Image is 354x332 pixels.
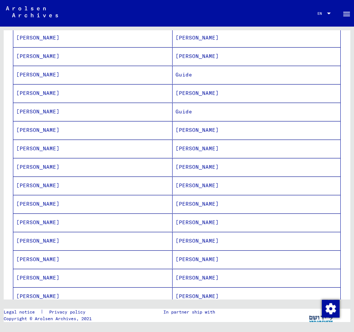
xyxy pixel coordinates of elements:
img: Arolsen_neg.svg [6,6,58,17]
a: Privacy policy [43,309,94,315]
mat-cell: [PERSON_NAME] [173,250,340,268]
mat-cell: [PERSON_NAME] [173,140,340,158]
mat-cell: [PERSON_NAME] [13,287,173,305]
mat-cell: [PERSON_NAME] [13,140,173,158]
mat-cell: [PERSON_NAME] [173,121,340,139]
mat-cell: [PERSON_NAME] [13,47,173,65]
img: Change consent [322,300,340,318]
mat-cell: [PERSON_NAME] [13,250,173,268]
mat-cell: [PERSON_NAME] [173,29,340,47]
mat-cell: [PERSON_NAME] [173,287,340,305]
p: In partner ship with [163,309,215,315]
mat-cell: [PERSON_NAME] [173,177,340,195]
button: Toggle sidenav [339,6,354,21]
mat-icon: Side nav toggle icon [342,10,351,18]
mat-cell: Guide [173,103,340,121]
a: Legal notice [4,309,41,315]
mat-cell: [PERSON_NAME] [173,269,340,287]
div: | [4,309,94,315]
mat-cell: [PERSON_NAME] [13,121,173,139]
mat-cell: [PERSON_NAME] [13,177,173,195]
mat-cell: Guide [173,66,340,84]
mat-cell: [PERSON_NAME] [13,195,173,213]
mat-cell: [PERSON_NAME] [173,158,340,176]
mat-cell: [PERSON_NAME] [173,232,340,250]
mat-cell: [PERSON_NAME] [13,29,173,47]
span: EN [317,11,326,16]
mat-cell: [PERSON_NAME] [13,66,173,84]
mat-cell: [PERSON_NAME] [173,84,340,102]
mat-cell: [PERSON_NAME] [173,195,340,213]
mat-cell: [PERSON_NAME] [173,47,340,65]
p: Copyright © Arolsen Archives, 2021 [4,315,94,322]
mat-cell: [PERSON_NAME] [13,158,173,176]
mat-cell: [PERSON_NAME] [173,213,340,232]
mat-cell: [PERSON_NAME] [13,84,173,102]
mat-cell: [PERSON_NAME] [13,232,173,250]
img: yv_logo.png [307,309,335,327]
mat-cell: [PERSON_NAME] [13,213,173,232]
mat-cell: [PERSON_NAME] [13,103,173,121]
mat-cell: [PERSON_NAME] [13,269,173,287]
